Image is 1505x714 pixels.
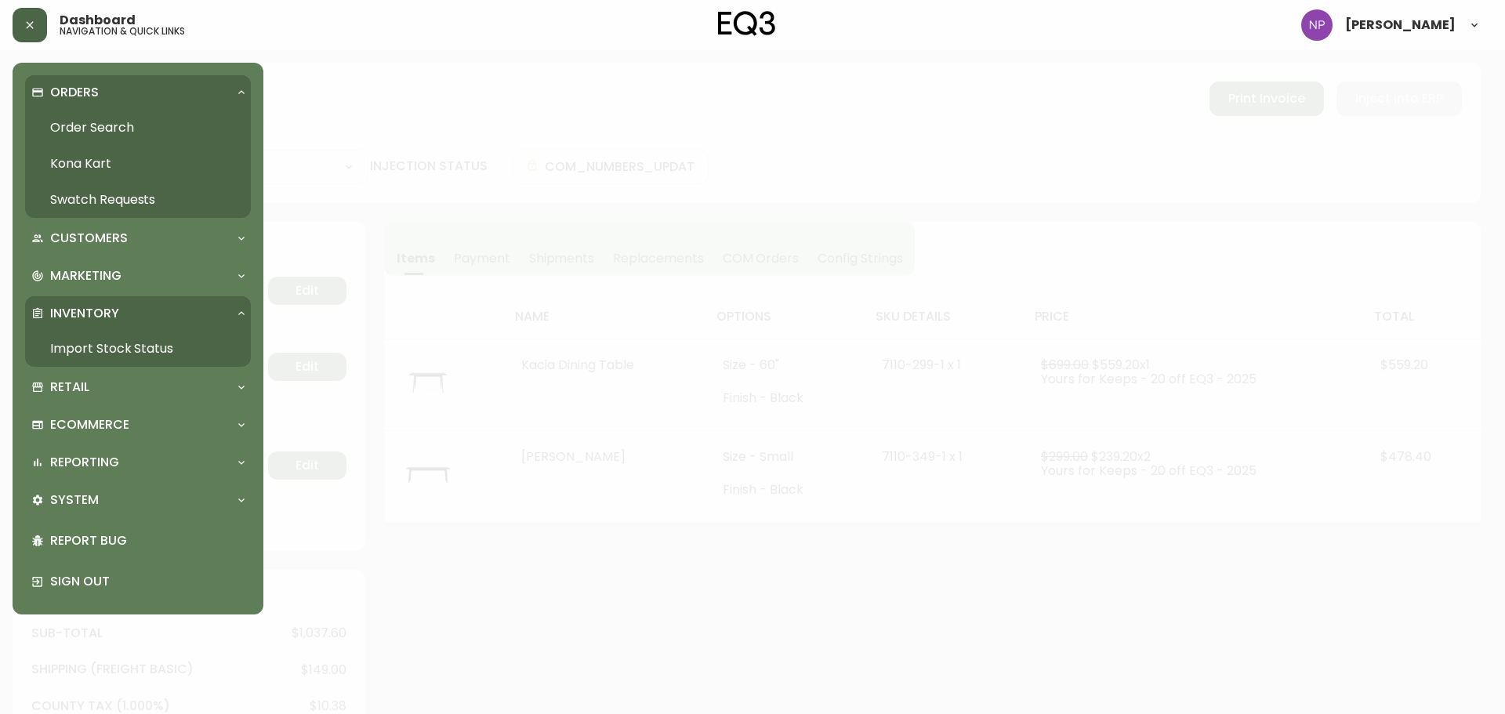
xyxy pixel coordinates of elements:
a: Kona Kart [25,146,251,182]
img: 50f1e64a3f95c89b5c5247455825f96f [1301,9,1333,41]
div: Ecommerce [25,408,251,442]
div: Marketing [25,259,251,293]
p: Reporting [50,454,119,471]
a: Swatch Requests [25,182,251,218]
a: Order Search [25,110,251,146]
p: Inventory [50,305,119,322]
a: Import Stock Status [25,331,251,367]
p: Orders [50,84,99,101]
div: Inventory [25,296,251,331]
p: Customers [50,230,128,247]
img: logo [718,11,776,36]
div: Report Bug [25,520,251,561]
span: Dashboard [60,14,136,27]
div: System [25,483,251,517]
div: Reporting [25,445,251,480]
div: Sign Out [25,561,251,602]
p: System [50,491,99,509]
p: Marketing [50,267,121,285]
p: Retail [50,379,89,396]
h5: navigation & quick links [60,27,185,36]
span: [PERSON_NAME] [1345,19,1456,31]
p: Report Bug [50,532,245,549]
p: Sign Out [50,573,245,590]
div: Retail [25,370,251,404]
div: Orders [25,75,251,110]
p: Ecommerce [50,416,129,433]
div: Customers [25,221,251,256]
